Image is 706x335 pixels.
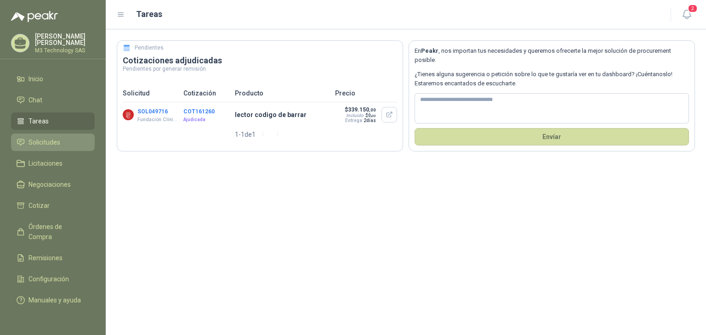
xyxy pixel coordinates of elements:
div: 1 - 1 de 1 [235,127,285,142]
span: 339.150 [348,106,376,113]
a: Manuales y ayuda [11,291,95,309]
button: 2 [678,6,695,23]
span: Cotizar [28,201,50,211]
p: Producto [235,88,330,98]
span: Tareas [28,116,49,126]
img: Company Logo [123,109,134,120]
p: Cotización [183,88,229,98]
span: ,00 [369,107,376,112]
span: Configuración [28,274,69,284]
button: SOL049716 [137,108,168,115]
p: ¿Tienes alguna sugerencia o petición sobre lo que te gustaría ver en tu dashboard? ¡Cuéntanoslo! ... [415,70,689,89]
span: $ [365,113,376,118]
span: Órdenes de Compra [28,222,86,242]
span: 2 días [364,118,376,123]
p: [PERSON_NAME] [PERSON_NAME] [35,33,95,46]
span: Licitaciones [28,158,63,168]
h3: Cotizaciones adjudicadas [123,55,397,66]
span: Chat [28,95,42,105]
p: Ajudicada [183,116,229,123]
a: Chat [11,91,95,109]
p: En , nos importan tus necesidades y queremos ofrecerte la mejor solución de procurement posible. [415,46,689,65]
a: Remisiones [11,249,95,267]
a: Tareas [11,112,95,130]
span: Inicio [28,74,43,84]
span: 2 [688,4,698,13]
img: Logo peakr [11,11,58,22]
button: COT161260 [183,108,215,115]
p: Entrega: [344,118,376,123]
a: Solicitudes [11,134,95,151]
a: Configuración [11,270,95,288]
a: Negociaciones [11,176,95,193]
a: Licitaciones [11,155,95,172]
span: ,00 [371,114,376,118]
p: M3 Technology SAS [35,48,95,53]
p: Precio [335,88,397,98]
a: Órdenes de Compra [11,218,95,246]
p: Pendientes por generar remisión [123,66,397,72]
span: Manuales y ayuda [28,295,81,305]
p: $ [344,106,376,113]
h1: Tareas [136,8,162,21]
a: Cotizar [11,197,95,214]
span: Remisiones [28,253,63,263]
h5: Pendientes [135,44,164,52]
span: Solicitudes [28,137,60,147]
span: 0 [368,113,376,118]
a: Inicio [11,70,95,88]
div: Incluido [346,113,364,118]
p: Fundación Clínica Shaio [137,116,179,123]
button: Envíar [415,128,689,145]
b: Peakr [421,47,438,54]
p: lector codigo de barrar [235,110,330,120]
span: Negociaciones [28,179,71,190]
p: Solicitud [123,88,178,98]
